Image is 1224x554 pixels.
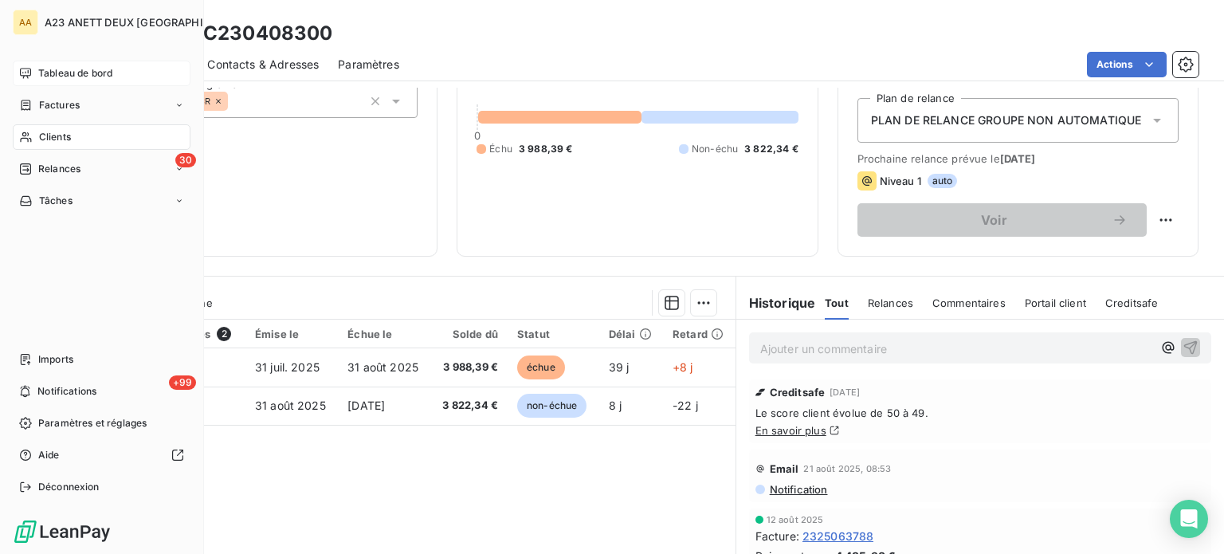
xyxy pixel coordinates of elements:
[441,328,498,340] div: Solde dû
[1087,52,1167,77] button: Actions
[38,162,80,176] span: Relances
[609,328,653,340] div: Délai
[169,375,196,390] span: +99
[830,387,860,397] span: [DATE]
[877,214,1112,226] span: Voir
[857,152,1179,165] span: Prochaine relance prévue le
[755,528,799,544] span: Facture :
[1000,152,1036,165] span: [DATE]
[736,293,816,312] h6: Historique
[673,399,698,412] span: -22 j
[857,203,1147,237] button: Voir
[38,480,100,494] span: Déconnexion
[770,386,826,399] span: Creditsafe
[338,57,399,73] span: Paramètres
[825,297,849,309] span: Tout
[744,142,798,156] span: 3 822,34 €
[39,98,80,112] span: Factures
[13,519,112,544] img: Logo LeanPay
[38,352,73,367] span: Imports
[880,175,921,187] span: Niveau 1
[255,328,328,340] div: Émise le
[517,328,590,340] div: Statut
[767,515,824,525] span: 12 août 2025
[673,328,726,340] div: Retard
[928,174,958,188] span: auto
[755,424,826,437] a: En savoir plus
[207,57,319,73] span: Contacts & Adresses
[868,297,913,309] span: Relances
[228,94,241,108] input: Ajouter une valeur
[803,464,891,473] span: 21 août 2025, 08:53
[517,394,586,418] span: non-échue
[1025,297,1086,309] span: Portail client
[347,328,421,340] div: Échue le
[39,194,73,208] span: Tâches
[441,360,498,375] span: 3 988,39 €
[932,297,1006,309] span: Commentaires
[755,407,1205,419] span: Le score client évolue de 50 à 49.
[217,327,231,341] span: 2
[39,130,71,144] span: Clients
[609,399,622,412] span: 8 j
[255,360,320,374] span: 31 juil. 2025
[347,399,385,412] span: [DATE]
[38,416,147,430] span: Paramètres et réglages
[489,142,512,156] span: Échu
[175,153,196,167] span: 30
[1170,500,1208,538] div: Open Intercom Messenger
[38,66,112,81] span: Tableau de bord
[45,16,246,29] span: A23 ANETT DEUX [GEOGRAPHIC_DATA]
[13,442,190,468] a: Aide
[517,356,565,379] span: échue
[802,528,874,544] span: 2325063788
[1105,297,1159,309] span: Creditsafe
[673,360,693,374] span: +8 j
[140,19,332,48] h3: DSM - C230408300
[770,462,799,475] span: Email
[871,112,1142,128] span: PLAN DE RELANCE GROUPE NON AUTOMATIQUE
[347,360,418,374] span: 31 août 2025
[609,360,630,374] span: 39 j
[474,129,481,142] span: 0
[255,399,326,412] span: 31 août 2025
[13,10,38,35] div: AA
[519,142,573,156] span: 3 988,39 €
[692,142,738,156] span: Non-échu
[441,398,498,414] span: 3 822,34 €
[37,384,96,399] span: Notifications
[768,483,828,496] span: Notification
[38,448,60,462] span: Aide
